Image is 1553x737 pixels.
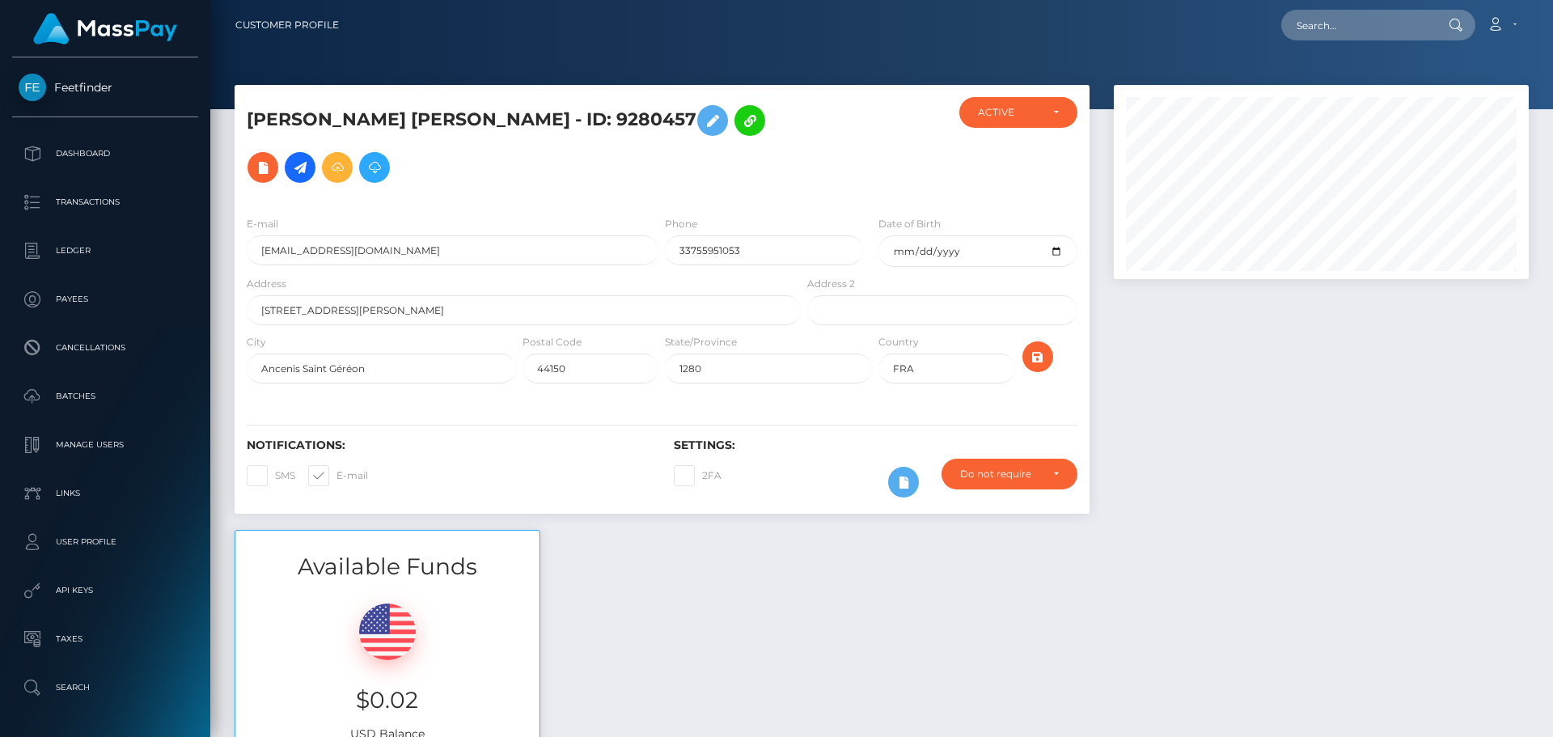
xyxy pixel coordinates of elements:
[19,433,192,457] p: Manage Users
[19,481,192,506] p: Links
[12,328,198,368] a: Cancellations
[12,619,198,659] a: Taxes
[12,522,198,562] a: User Profile
[674,465,721,486] label: 2FA
[247,335,266,349] label: City
[247,438,650,452] h6: Notifications:
[523,335,582,349] label: Postal Code
[247,277,286,291] label: Address
[942,459,1077,489] button: Do not require
[978,106,1040,119] div: ACTIVE
[12,133,198,174] a: Dashboard
[19,676,192,700] p: Search
[12,231,198,271] a: Ledger
[248,684,527,716] h3: $0.02
[247,217,278,231] label: E-mail
[235,551,540,582] h3: Available Funds
[19,578,192,603] p: API Keys
[878,217,941,231] label: Date of Birth
[19,384,192,409] p: Batches
[19,239,192,263] p: Ledger
[960,468,1040,481] div: Do not require
[19,287,192,311] p: Payees
[959,97,1077,128] button: ACTIVE
[12,570,198,611] a: API Keys
[33,13,177,44] img: MassPay Logo
[359,604,416,660] img: USD.png
[674,438,1077,452] h6: Settings:
[12,80,198,95] span: Feetfinder
[247,97,792,191] h5: [PERSON_NAME] [PERSON_NAME] - ID: 9280457
[12,425,198,465] a: Manage Users
[19,190,192,214] p: Transactions
[308,465,368,486] label: E-mail
[19,336,192,360] p: Cancellations
[807,277,855,291] label: Address 2
[235,8,339,42] a: Customer Profile
[12,376,198,417] a: Batches
[19,627,192,651] p: Taxes
[878,335,919,349] label: Country
[12,279,198,320] a: Payees
[12,473,198,514] a: Links
[19,74,46,101] img: Feetfinder
[665,217,697,231] label: Phone
[247,465,295,486] label: SMS
[665,335,737,349] label: State/Province
[12,667,198,708] a: Search
[285,152,315,183] a: Initiate Payout
[19,142,192,166] p: Dashboard
[19,530,192,554] p: User Profile
[12,182,198,222] a: Transactions
[1281,10,1433,40] input: Search...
